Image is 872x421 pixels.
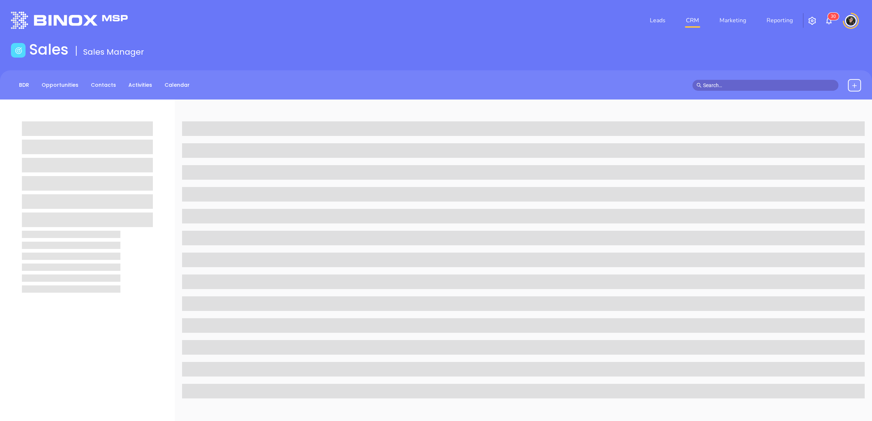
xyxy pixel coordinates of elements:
[15,79,34,91] a: BDR
[845,15,857,27] img: user
[29,41,69,58] h1: Sales
[83,46,144,58] span: Sales Manager
[833,14,836,19] span: 0
[764,13,796,28] a: Reporting
[86,79,120,91] a: Contacts
[647,13,668,28] a: Leads
[697,83,702,88] span: search
[683,13,702,28] a: CRM
[11,12,128,29] img: logo
[703,81,834,89] input: Search…
[124,79,157,91] a: Activities
[825,16,833,25] img: iconNotification
[808,16,817,25] img: iconSetting
[37,79,83,91] a: Opportunities
[160,79,194,91] a: Calendar
[828,13,839,20] sup: 30
[831,14,833,19] span: 3
[717,13,749,28] a: Marketing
